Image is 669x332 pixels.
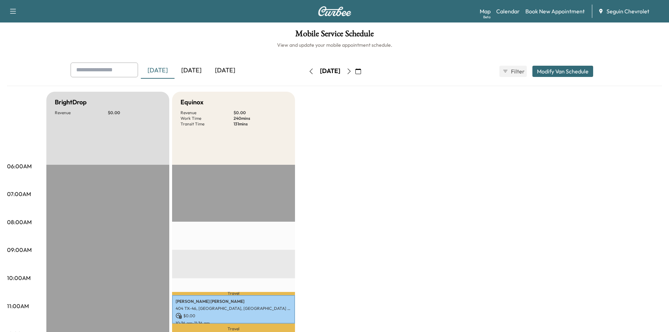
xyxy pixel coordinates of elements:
[181,121,234,127] p: Transit Time
[606,7,649,15] span: Seguin Chevrolet
[181,110,234,116] p: Revenue
[7,246,32,254] p: 09:00AM
[7,162,32,170] p: 06:00AM
[7,302,29,310] p: 11:00AM
[480,7,491,15] a: MapBeta
[234,110,287,116] p: $ 0.00
[181,97,203,107] h5: Equinox
[208,63,242,79] div: [DATE]
[55,110,108,116] p: Revenue
[55,97,87,107] h5: BrightDrop
[176,320,291,326] p: 10:36 am - 11:36 am
[176,306,291,311] p: 404 TX-46, [GEOGRAPHIC_DATA], [GEOGRAPHIC_DATA] 78155, [GEOGRAPHIC_DATA]
[234,116,287,121] p: 240 mins
[7,30,662,41] h1: Mobile Service Schedule
[499,66,527,77] button: Filter
[320,67,340,76] div: [DATE]
[108,110,161,116] p: $ 0.00
[141,63,175,79] div: [DATE]
[172,292,295,295] p: Travel
[483,14,491,20] div: Beta
[511,67,524,76] span: Filter
[176,299,291,304] p: [PERSON_NAME] [PERSON_NAME]
[234,121,287,127] p: 131 mins
[532,66,593,77] button: Modify Van Schedule
[181,116,234,121] p: Work Time
[175,63,208,79] div: [DATE]
[7,274,31,282] p: 10:00AM
[7,218,32,226] p: 08:00AM
[7,190,31,198] p: 07:00AM
[496,7,520,15] a: Calendar
[318,6,352,16] img: Curbee Logo
[7,41,662,48] h6: View and update your mobile appointment schedule.
[176,313,291,319] p: $ 0.00
[525,7,585,15] a: Book New Appointment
